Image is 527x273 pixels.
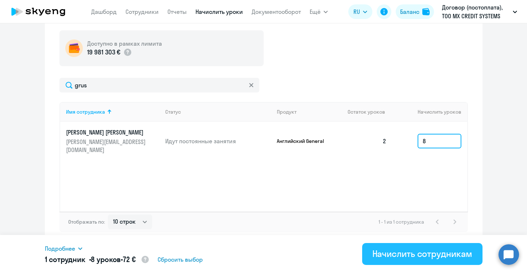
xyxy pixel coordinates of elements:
[45,244,75,253] span: Подробнее
[362,243,483,265] button: Начислить сотрудникам
[66,128,148,136] p: [PERSON_NAME] [PERSON_NAME]
[45,254,150,265] h5: 1 сотрудник • •
[353,7,360,16] span: RU
[348,109,385,115] span: Остаток уроков
[310,4,328,19] button: Ещё
[66,138,148,154] p: [PERSON_NAME][EMAIL_ADDRESS][DOMAIN_NAME]
[277,138,332,144] p: Английский General
[68,219,105,225] span: Отображать по:
[372,248,472,259] div: Начислить сотрудникам
[348,4,372,19] button: RU
[59,78,259,92] input: Поиск по имени, email, продукту или статусу
[392,102,467,122] th: Начислить уроков
[66,109,160,115] div: Имя сотрудника
[400,7,419,16] div: Баланс
[277,109,297,115] div: Продукт
[438,3,521,20] button: Договор (постоплата), ТОО MX CREDIT SYSTEMS (ЭМЭКС КРЕДИТ СИСТЕМС)
[342,122,393,160] td: 2
[125,8,159,15] a: Сотрудники
[87,39,162,48] h5: Доступно в рамках лимита
[165,109,181,115] div: Статус
[167,8,187,15] a: Отчеты
[165,109,271,115] div: Статус
[66,128,160,154] a: [PERSON_NAME] [PERSON_NAME][PERSON_NAME][EMAIL_ADDRESS][DOMAIN_NAME]
[91,8,117,15] a: Дашборд
[252,8,301,15] a: Документооборот
[442,3,510,20] p: Договор (постоплата), ТОО MX CREDIT SYSTEMS (ЭМЭКС КРЕДИТ СИСТЕМС)
[123,255,135,264] span: 72 €
[165,137,271,145] p: Идут постоянные занятия
[65,39,83,57] img: wallet-circle.png
[277,109,342,115] div: Продукт
[195,8,243,15] a: Начислить уроки
[422,8,430,15] img: balance
[158,255,203,264] span: Сбросить выбор
[348,109,393,115] div: Остаток уроков
[310,7,321,16] span: Ещё
[396,4,434,19] button: Балансbalance
[66,109,105,115] div: Имя сотрудника
[379,219,424,225] span: 1 - 1 из 1 сотрудника
[87,48,120,57] p: 19 981 303 €
[91,255,121,264] span: 8 уроков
